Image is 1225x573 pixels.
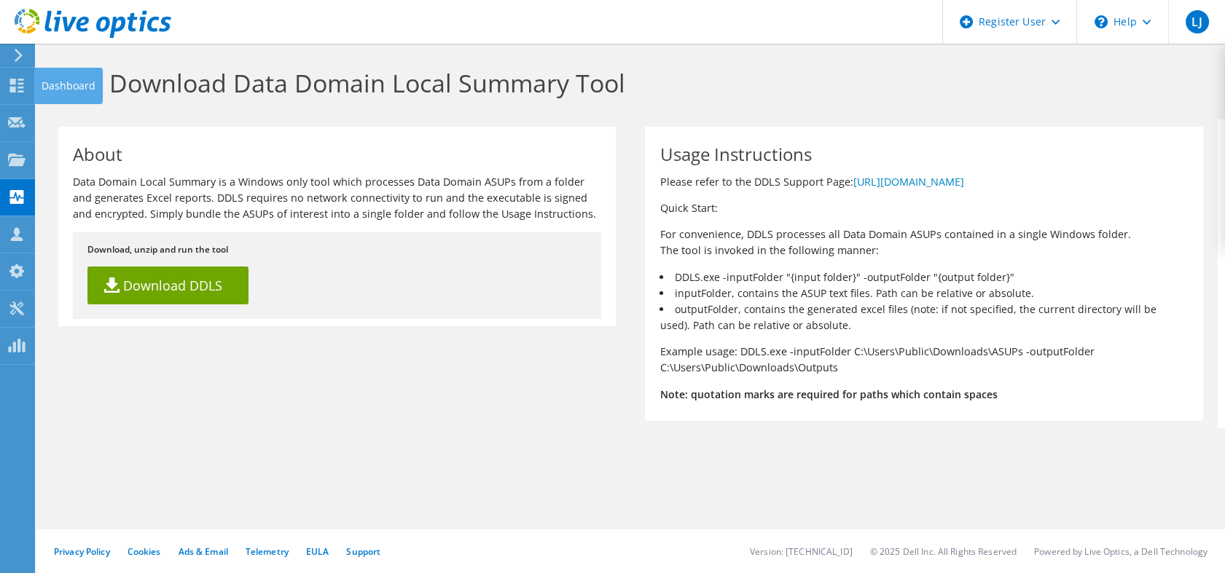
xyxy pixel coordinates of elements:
span: LJ [1186,10,1209,33]
li: inputFolder, contains the ASUP text files. Path can be relative or absolute. [660,285,1188,301]
li: DDLS.exe -inputFolder "{input folder}" -outputFolder "{output folder}" [660,269,1188,285]
a: Download DDLS [87,266,248,304]
a: Support [346,545,380,558]
svg: \n [1095,15,1108,28]
li: outputFolder, contains the generated excel files (note: if not specified, the current directory w... [660,301,1188,333]
h1: About [73,146,594,163]
p: Quick Start: [660,200,1188,216]
p: Example usage: DDLS.exe -inputFolder C:\Users\Public\Downloads\ASUPs -outputFolder C:\Users\Publi... [660,344,1188,376]
b: Note: quotation marks are required for paths which contain spaces [660,387,997,401]
li: Powered by Live Optics, a Dell Technology [1034,545,1208,558]
a: EULA [306,545,329,558]
p: Download, unzip and run the tool [87,242,587,258]
p: For convenience, DDLS processes all Data Domain ASUPs contained in a single Windows folder. The t... [660,226,1188,258]
a: Privacy Policy [54,545,110,558]
p: Data Domain Local Summary is a Windows only tool which processes Data Domain ASUPs from a folder ... [73,174,601,222]
h1: Download Data Domain Local Summary Tool [58,68,1196,104]
h1: Usage Instructions [660,146,1181,163]
a: Ads & Email [179,545,228,558]
li: © 2025 Dell Inc. All Rights Reserved [870,545,1017,558]
a: [URL][DOMAIN_NAME] [853,175,963,189]
div: Dashboard [34,68,103,104]
p: Please refer to the DDLS Support Page: [660,174,1188,190]
a: Telemetry [246,545,289,558]
a: Cookies [128,545,161,558]
li: Version: [TECHNICAL_ID] [750,545,853,558]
